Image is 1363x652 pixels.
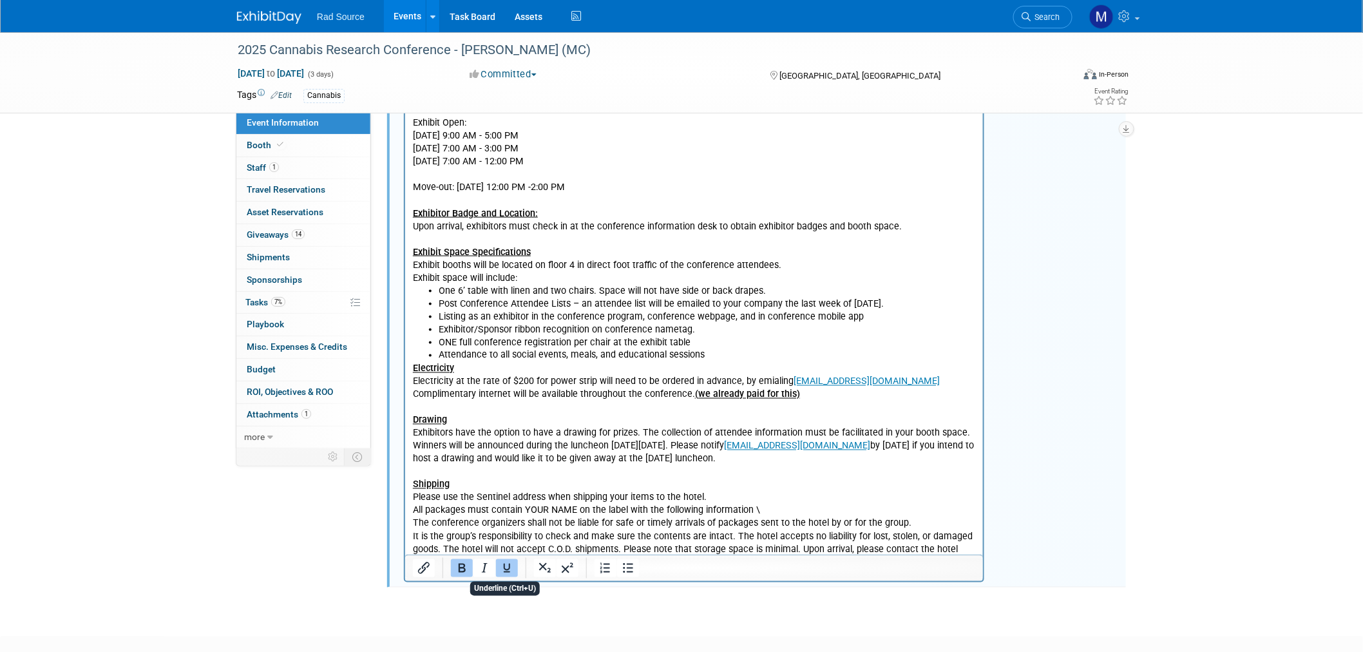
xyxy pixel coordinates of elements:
div: 2025 Cannabis Research Conference - [PERSON_NAME] (MC) [233,39,1053,62]
button: Numbered list [595,559,616,577]
p: [DATE] 7:00 AM - 3:00 PM [8,367,571,380]
button: Insert/edit link [413,559,435,577]
img: Format-Inperson.png [1084,69,1097,79]
span: [GEOGRAPHIC_DATA], [GEOGRAPHIC_DATA] [779,71,940,81]
p: Exhibit booths will be located on floor 4 in direct foot traffic of the conference attendees. [8,484,571,497]
img: ExhibitDay [237,11,301,24]
p: Upon arrival, exhibitors must check in at the conference information desk to obtain exhibitor bad... [8,445,571,458]
li: Exhibitor/Sponsor ribbon recognition on conference nametag. [33,548,571,561]
a: Event Information [236,112,370,134]
p: Welcome to the ) held on at in downtown . This premier cannabis research conference is a multi-di... [8,160,571,212]
td: Toggle Event Tabs [345,448,371,465]
span: 14 [292,229,305,239]
p: Electricity at the rate of $200 for power strip will need to be ordered in advance, by emialing [8,600,571,613]
button: Bold [451,559,473,577]
p: Dear Exhibitors - [8,135,571,148]
span: Misc. Expenses & Credits [247,341,347,352]
button: Superscript [557,559,578,577]
span: Travel Reservations [247,184,325,195]
span: Search [1031,12,1060,22]
a: ROI, Objectives & ROO [236,381,370,403]
span: ROI, Objectives & ROO [247,387,333,397]
u: Electricity [8,588,49,599]
div: Cannabis [303,89,345,102]
button: Bullet list [617,559,639,577]
span: Giveaways [247,229,305,240]
span: Playbook [247,319,284,329]
span: 1 [301,409,311,419]
li: ONE full conference registration per chair at the exhibit table [33,561,571,574]
u: Exhibitor Badge and Location: [8,433,133,444]
span: Sponsorships [247,274,302,285]
span: Budget [247,364,276,374]
span: Rad Source [317,12,365,22]
a: Giveaways14 [236,224,370,246]
u: Drawing [8,640,42,651]
li: Listing as an exhibitor in the conference program, conference webpage, and in conference mobile app [33,535,571,548]
p: Exhibit Open: [8,341,571,354]
p: Move-in: [DATE] 6:00 AM - 9:00 AM [8,316,571,329]
a: more [236,427,370,448]
span: to [265,68,277,79]
a: Asset Reservations [236,202,370,224]
b: 9th Annual Cannabis Research Conference (CRC [74,161,276,172]
span: Staff [247,162,279,173]
button: Italic [473,559,495,577]
button: Committed [465,68,542,81]
p: The [GEOGRAPHIC_DATA] [8,238,571,251]
li: (2) FULL CONFERENCE REGISTRATIONS [33,44,571,57]
p: Floor 4 [8,251,571,264]
li: Attendance to all social events, meals, and educational sessions [33,574,571,587]
li: Featured logo placement on the event website, promotional materials, and conference newsletter [33,109,571,122]
li: DEDICATED PAGE ON THE CONFERENCE MOBILE APP [33,70,571,82]
u: (we already paid for this) [290,614,395,625]
b: [DATE]-[DATE], [312,161,372,172]
li: Post Conference Attendee Lists – an attendee list will be emailed to your company the last week o... [33,523,571,535]
button: Underline [496,559,518,577]
div: Event Rating [1094,88,1129,95]
span: 7% [271,297,285,307]
a: Attachments1 [236,404,370,426]
span: Asset Reservations [247,207,323,217]
i: Booth reservation complete [277,141,283,148]
a: Search [1013,6,1072,28]
a: Playbook [236,314,370,336]
a: Travel Reservations [236,179,370,201]
button: Subscript [534,559,556,577]
a: Shipments [236,247,370,269]
p: [DATE] 9:00 AM - 5:00 PM [8,354,571,367]
p: Complimentary internet will be available throughout the conference. [8,613,571,626]
span: more [244,432,265,442]
a: Edit [271,91,292,100]
div: In-Person [1099,70,1129,79]
a: Misc. Expenses & Credits [236,336,370,358]
td: Tags [237,88,292,103]
u: Exhibit Space Specifications [8,472,126,483]
span: 1 [269,162,279,172]
span: Attachments [247,409,311,419]
li: (1) 6 X 30" TABLE [33,18,571,31]
p: Exhibit space will include: [8,497,571,510]
p: Included with our 10x10 space [8,5,571,18]
p: [STREET_ADDRESS] [8,264,571,277]
img: Melissa Conboy [1089,5,1114,29]
li: One 6’ table with linen and two chairs. Space will not have side or back drapes. [33,510,571,523]
a: Budget [236,359,370,381]
a: Sponsorships [236,269,370,291]
b: The [GEOGRAPHIC_DATA] [381,161,489,172]
td: Personalize Event Tab Strip [322,448,345,465]
span: Booth [247,140,286,150]
p: Move-out: [DATE] 12:00 PM -2:00 PM [8,406,571,419]
li: DISCOUNTED HOTEL ACCOMODATION [33,96,571,109]
a: Tasks7% [236,292,370,314]
u: Exhibit Location and Host Hotel [8,225,140,236]
div: Event Format [996,67,1129,86]
p: [DATE] 7:00 AM - 12:00 PM [8,380,571,393]
li: LOGO WITH HYPERLINK ON WEBSITE [33,57,571,70]
span: Tasks [245,297,285,307]
li: CONFERENCE REGISTRATION LIST [33,82,571,95]
span: [DATE] [DATE] [237,68,305,79]
b: [GEOGRAPHIC_DATA], [US_STATE] [51,174,193,185]
a: [EMAIL_ADDRESS][DOMAIN_NAME] [388,601,535,612]
a: Booth [236,135,370,157]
